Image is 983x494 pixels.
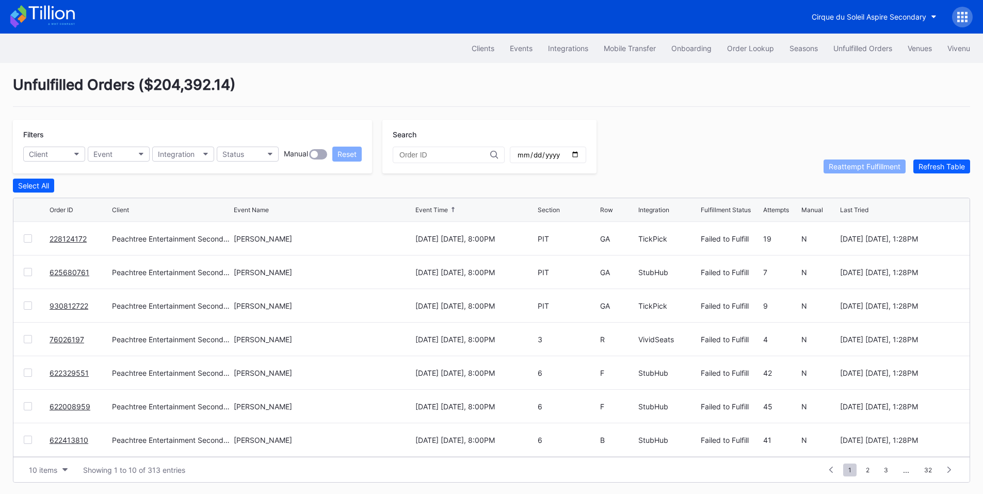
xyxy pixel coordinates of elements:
[947,44,970,53] div: Vivenu
[701,335,761,344] div: Failed to Fulfill
[727,44,774,53] div: Order Lookup
[50,206,73,214] div: Order ID
[600,436,636,444] div: B
[415,335,535,344] div: [DATE] [DATE], 8:00PM
[638,268,698,277] div: StubHub
[664,39,719,58] button: Onboarding
[332,147,362,162] button: Reset
[548,44,588,53] div: Integrations
[861,464,875,476] span: 2
[13,76,970,107] div: Unfulfilled Orders ( $204,392.14 )
[234,436,292,444] div: [PERSON_NAME]
[50,335,84,344] a: 76026197
[502,39,540,58] button: Events
[940,39,978,58] a: Vivenu
[843,464,857,476] span: 1
[840,335,959,344] div: [DATE] [DATE], 1:28PM
[782,39,826,58] a: Seasons
[919,464,937,476] span: 32
[538,234,598,243] div: PIT
[600,335,636,344] div: R
[538,268,598,277] div: PIT
[763,234,799,243] div: 19
[538,402,598,411] div: 6
[538,436,598,444] div: 6
[88,147,150,162] button: Event
[763,206,789,214] div: Attempts
[638,206,669,214] div: Integration
[895,466,917,474] div: ...
[112,335,231,344] div: Peachtree Entertainment Secondary
[879,464,893,476] span: 3
[234,301,292,310] div: [PERSON_NAME]
[840,268,959,277] div: [DATE] [DATE], 1:28PM
[701,206,751,214] div: Fulfillment Status
[234,369,292,377] div: [PERSON_NAME]
[472,44,494,53] div: Clients
[913,160,970,173] button: Refresh Table
[801,436,837,444] div: N
[415,234,535,243] div: [DATE] [DATE], 8:00PM
[801,268,837,277] div: N
[801,402,837,411] div: N
[112,369,231,377] div: Peachtree Entertainment Secondary
[824,160,906,173] button: Reattempt Fulfillment
[826,39,900,58] button: Unfulfilled Orders
[464,39,502,58] button: Clients
[29,150,48,158] div: Client
[337,150,357,158] div: Reset
[701,436,761,444] div: Failed to Fulfill
[918,162,965,171] div: Refresh Table
[393,130,586,139] div: Search
[701,268,761,277] div: Failed to Fulfill
[13,179,54,193] button: Select All
[801,369,837,377] div: N
[50,234,87,243] a: 228124172
[900,39,940,58] button: Venues
[234,234,292,243] div: [PERSON_NAME]
[112,206,129,214] div: Client
[840,301,959,310] div: [DATE] [DATE], 1:28PM
[829,162,900,171] div: Reattempt Fulfillment
[50,369,89,377] a: 622329551
[23,147,85,162] button: Client
[18,181,49,190] div: Select All
[638,335,698,344] div: VividSeats
[638,402,698,411] div: StubHub
[50,301,88,310] a: 930812722
[540,39,596,58] button: Integrations
[234,402,292,411] div: [PERSON_NAME]
[840,206,868,214] div: Last Tried
[763,436,799,444] div: 41
[701,234,761,243] div: Failed to Fulfill
[600,234,636,243] div: GA
[112,436,231,444] div: Peachtree Entertainment Secondary
[596,39,664,58] button: Mobile Transfer
[510,44,533,53] div: Events
[840,369,959,377] div: [DATE] [DATE], 1:28PM
[284,149,308,160] div: Manual
[23,130,362,139] div: Filters
[600,206,613,214] div: Row
[833,44,892,53] div: Unfulfilled Orders
[415,301,535,310] div: [DATE] [DATE], 8:00PM
[538,369,598,377] div: 6
[638,301,698,310] div: TickPick
[801,206,823,214] div: Manual
[93,150,112,158] div: Event
[804,7,944,26] button: Cirque du Soleil Aspire Secondary
[415,436,535,444] div: [DATE] [DATE], 8:00PM
[671,44,712,53] div: Onboarding
[763,268,799,277] div: 7
[763,402,799,411] div: 45
[719,39,782,58] button: Order Lookup
[763,335,799,344] div: 4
